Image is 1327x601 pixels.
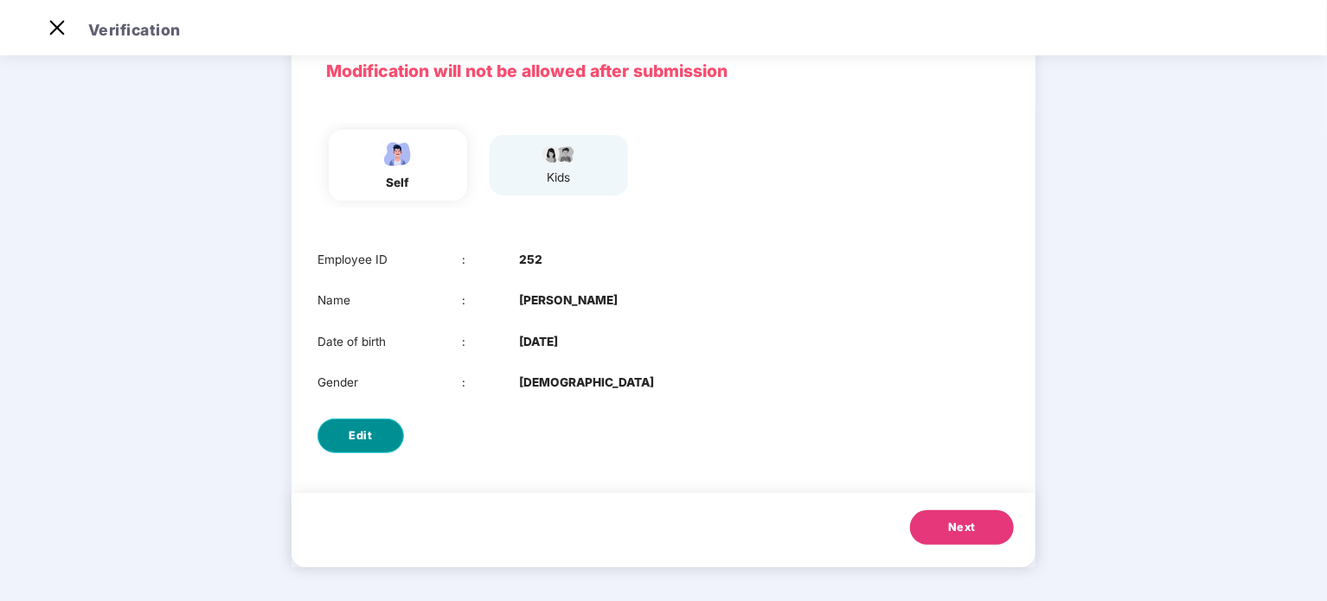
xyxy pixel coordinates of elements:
img: svg+xml;base64,PHN2ZyBpZD0iRW1wbG95ZWVfbWFsZSIgeG1sbnM9Imh0dHA6Ly93d3cudzMub3JnLzIwMDAvc3ZnIiB3aW... [376,138,420,169]
div: kids [537,169,580,187]
button: Edit [317,419,404,453]
span: Edit [349,427,373,444]
div: : [462,333,520,351]
div: : [462,291,520,310]
button: Next [910,510,1014,545]
b: [PERSON_NAME] [519,291,618,310]
div: self [376,174,420,192]
b: 252 [519,251,542,269]
div: Employee ID [317,251,462,269]
div: Name [317,291,462,310]
div: Gender [317,374,462,392]
img: svg+xml;base64,PHN2ZyB4bWxucz0iaHR0cDovL3d3dy53My5vcmcvMjAwMC9zdmciIHdpZHRoPSI3OS4wMzciIGhlaWdodD... [537,144,580,164]
div: : [462,251,520,269]
span: Next [948,519,976,536]
div: Date of birth [317,333,462,351]
b: [DATE] [519,333,558,351]
div: : [462,374,520,392]
b: [DEMOGRAPHIC_DATA] [519,374,654,392]
p: Modification will not be allowed after submission [326,58,1001,84]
